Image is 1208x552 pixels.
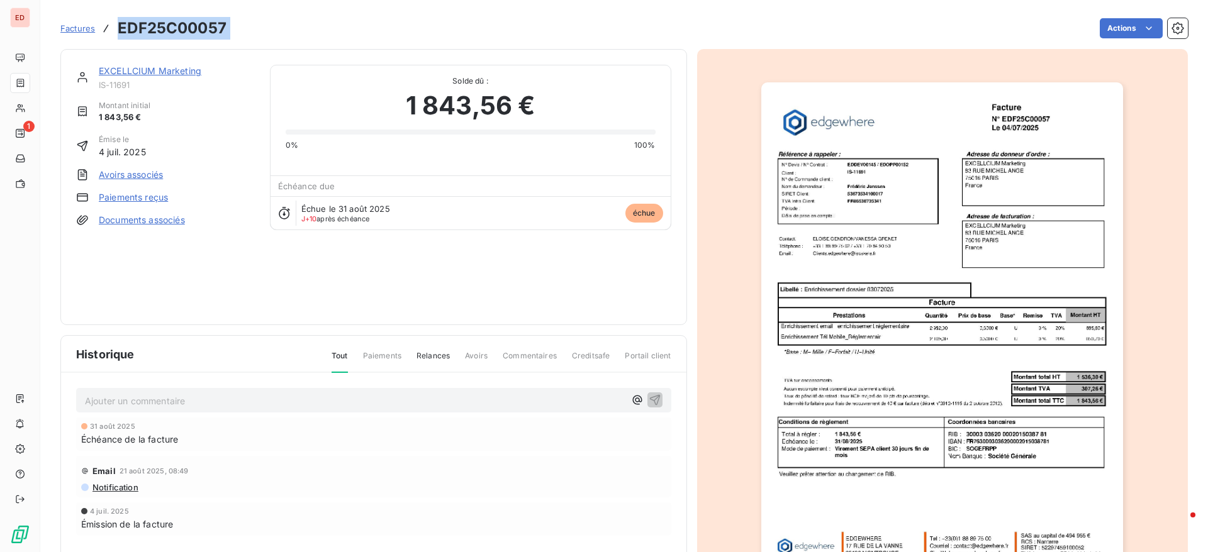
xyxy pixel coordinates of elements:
span: Avoirs [465,350,488,372]
span: 4 juil. 2025 [90,507,129,515]
span: Tout [332,350,348,373]
button: Actions [1100,18,1163,38]
span: J+10 [301,214,317,223]
span: Paiements [363,350,401,372]
div: ED [10,8,30,28]
a: Factures [60,22,95,35]
span: Email [92,466,116,476]
span: Commentaires [503,350,557,372]
span: 100% [634,140,656,151]
h3: EDF25C00057 [118,17,226,40]
span: après échéance [301,215,370,223]
span: 1 [23,121,35,132]
span: Émission de la facture [81,517,173,531]
span: 31 août 2025 [90,422,135,430]
span: Émise le [99,134,146,145]
span: 0% [286,140,298,151]
iframe: Intercom live chat [1165,509,1195,539]
span: Creditsafe [572,350,610,372]
span: Solde dû : [286,75,656,87]
span: Montant initial [99,100,150,111]
span: Échéance due [278,181,335,191]
span: Factures [60,23,95,33]
span: Historique [76,346,135,363]
span: 21 août 2025, 08:49 [120,467,189,475]
a: EXCELLCIUM Marketing [99,65,201,76]
span: 1 843,56 € [99,111,150,124]
span: Échue le 31 août 2025 [301,204,390,214]
a: Avoirs associés [99,168,163,181]
span: Relances [417,350,450,372]
span: échue [625,204,663,223]
a: Documents associés [99,214,185,226]
span: 4 juil. 2025 [99,145,146,158]
span: Échéance de la facture [81,433,178,446]
span: Portail client [625,350,671,372]
span: IS-11691 [99,80,255,90]
img: Logo LeanPay [10,524,30,544]
span: Notification [91,482,138,492]
span: 1 843,56 € [406,87,535,124]
a: Paiements reçus [99,191,168,204]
